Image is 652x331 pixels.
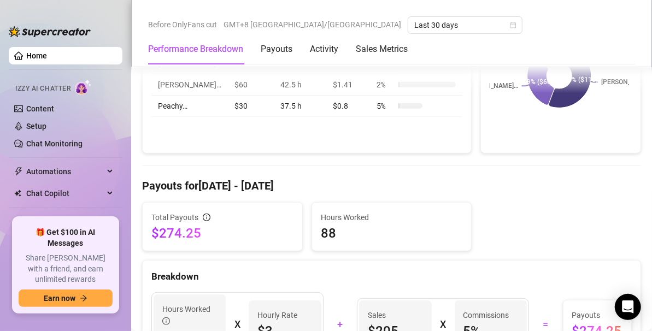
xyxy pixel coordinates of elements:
div: Activity [310,43,338,56]
span: Before OnlyFans cut [148,16,217,33]
td: 42.5 h [274,74,326,96]
img: Chat Copilot [14,190,21,197]
td: $0.8 [326,96,371,117]
div: Breakdown [151,269,632,284]
span: 🎁 Get $100 in AI Messages [19,227,113,249]
span: GMT+8 [GEOGRAPHIC_DATA]/[GEOGRAPHIC_DATA] [224,16,401,33]
span: info-circle [162,317,170,325]
span: Sales [368,309,422,321]
span: $274.25 [151,224,293,242]
a: Chat Monitoring [26,139,83,148]
span: calendar [510,22,516,28]
div: Performance Breakdown [148,43,243,56]
span: Earn now [44,294,75,303]
article: Hourly Rate [257,309,297,321]
span: 5 % [377,100,394,112]
img: logo-BBDzfeDw.svg [9,26,91,37]
span: info-circle [203,214,210,221]
span: Total Payouts [151,211,198,223]
div: Open Intercom Messenger [615,294,641,320]
td: $60 [228,74,274,96]
a: Content [26,104,54,113]
span: Automations [26,163,104,180]
td: $30 [228,96,274,117]
span: Hours Worked [321,211,463,223]
div: Payouts [261,43,292,56]
a: Home [26,51,47,60]
td: $1.41 [326,74,371,96]
td: Peachy… [151,96,228,117]
span: Last 30 days [414,17,516,33]
span: Izzy AI Chatter [15,84,71,94]
h4: Payouts for [DATE] - [DATE] [142,178,641,193]
button: Earn nowarrow-right [19,289,113,307]
img: AI Chatter [75,79,92,95]
span: Payouts [572,309,623,321]
span: thunderbolt [14,167,23,176]
div: Sales Metrics [356,43,408,56]
span: arrow-right [80,294,87,302]
span: Share [PERSON_NAME] with a friend, and earn unlimited rewards [19,253,113,285]
text: [PERSON_NAME]… [464,82,519,90]
article: Commissions [463,309,509,321]
span: Hours Worked [162,303,217,327]
a: Setup [26,122,46,131]
td: 37.5 h [274,96,326,117]
span: Chat Copilot [26,185,104,202]
td: [PERSON_NAME]… [151,74,228,96]
span: 88 [321,224,463,242]
span: 2 % [377,79,394,91]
